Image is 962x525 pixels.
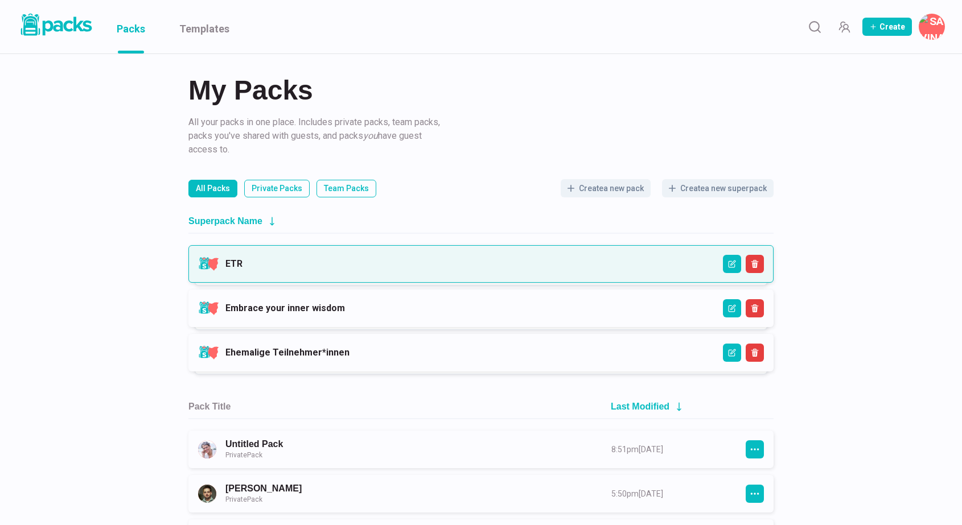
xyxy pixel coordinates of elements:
[746,255,764,273] button: Delete Superpack
[188,216,262,226] h2: Superpack Name
[919,14,945,40] button: Savina Tilmann
[17,11,94,42] a: Packs logo
[803,15,826,38] button: Search
[188,115,445,156] p: All your packs in one place. Includes private packs, team packs, packs you've shared with guests,...
[252,183,302,195] p: Private Packs
[188,77,774,104] h2: My Packs
[833,15,856,38] button: Manage Team Invites
[723,299,741,317] button: Edit
[17,11,94,38] img: Packs logo
[746,344,764,362] button: Delete Superpack
[723,255,741,273] button: Edit
[862,18,912,36] button: Create Pack
[746,299,764,317] button: Delete Superpack
[188,401,231,412] h2: Pack Title
[611,401,669,412] h2: Last Modified
[196,183,230,195] p: All Packs
[662,179,774,197] button: Createa new superpack
[561,179,651,197] button: Createa new pack
[723,344,741,362] button: Edit
[363,130,378,141] i: you
[324,183,369,195] p: Team Packs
